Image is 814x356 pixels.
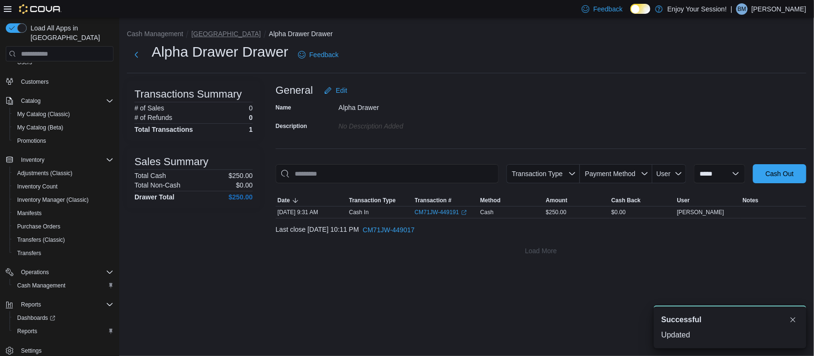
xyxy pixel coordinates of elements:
[13,181,113,192] span: Inventory Count
[249,114,253,121] p: 0
[276,195,347,206] button: Date
[593,4,622,14] span: Feedback
[17,95,44,107] button: Catalog
[17,282,65,289] span: Cash Management
[10,311,117,325] a: Dashboards
[675,195,741,206] button: User
[17,154,48,166] button: Inventory
[276,85,313,96] h3: General
[787,314,799,326] button: Dismiss toast
[546,197,567,204] span: Amount
[13,135,113,147] span: Promotions
[480,208,494,216] span: Cash
[134,156,208,168] h3: Sales Summary
[765,169,793,178] span: Cash Out
[661,329,799,341] div: Updated
[17,314,55,322] span: Dashboards
[741,195,806,206] button: Notes
[10,193,117,207] button: Inventory Manager (Classic)
[415,197,452,204] span: Transaction #
[17,299,113,310] span: Reports
[134,193,175,201] h4: Drawer Total
[630,4,650,14] input: Dark Mode
[13,247,45,259] a: Transfers
[13,326,113,337] span: Reports
[10,180,117,193] button: Inventory Count
[363,225,415,235] span: CM71JW-449017
[21,78,49,86] span: Customers
[359,220,419,239] button: CM71JW-449017
[752,3,806,15] p: [PERSON_NAME]
[10,247,117,260] button: Transfers
[13,109,113,120] span: My Catalog (Classic)
[742,197,758,204] span: Notes
[228,172,253,179] p: $250.00
[753,164,806,183] button: Cash Out
[10,233,117,247] button: Transfers (Classic)
[134,181,181,189] h6: Total Non-Cash
[127,29,806,40] nav: An example of EuiBreadcrumbs
[13,221,113,232] span: Purchase Orders
[347,195,413,206] button: Transaction Type
[478,195,544,206] button: Method
[349,197,396,204] span: Transaction Type
[276,122,307,130] label: Description
[191,30,261,38] button: [GEOGRAPHIC_DATA]
[13,194,113,206] span: Inventory Manager (Classic)
[13,234,113,246] span: Transfers (Classic)
[652,164,686,183] button: User
[661,314,701,326] span: Successful
[512,170,563,178] span: Transaction Type
[10,108,117,121] button: My Catalog (Classic)
[320,81,351,100] button: Edit
[21,97,41,105] span: Catalog
[13,135,50,147] a: Promotions
[546,208,567,216] span: $250.00
[276,220,806,239] div: Last close [DATE] 10:11 PM
[17,110,70,118] span: My Catalog (Classic)
[339,100,466,111] div: Alpha Drawer
[17,183,58,190] span: Inventory Count
[134,172,166,179] h6: Total Cash
[736,3,748,15] div: Bryan Muise
[294,45,342,64] a: Feedback
[127,45,146,64] button: Next
[657,170,671,178] span: User
[17,299,45,310] button: Reports
[17,236,65,244] span: Transfers (Classic)
[2,94,117,108] button: Catalog
[309,50,339,59] span: Feedback
[17,196,89,204] span: Inventory Manager (Classic)
[609,195,675,206] button: Cash Back
[10,207,117,220] button: Manifests
[19,4,62,14] img: Cova
[17,76,113,88] span: Customers
[17,267,113,278] span: Operations
[278,197,290,204] span: Date
[738,3,746,15] span: BM
[13,194,93,206] a: Inventory Manager (Classic)
[413,195,479,206] button: Transaction #
[13,247,113,259] span: Transfers
[17,209,41,217] span: Manifests
[10,279,117,292] button: Cash Management
[276,241,806,260] button: Load More
[336,86,347,95] span: Edit
[10,121,117,134] button: My Catalog (Beta)
[13,280,69,291] a: Cash Management
[134,126,193,133] h4: Total Transactions
[21,347,41,355] span: Settings
[17,95,113,107] span: Catalog
[17,249,41,257] span: Transfers
[269,30,333,38] button: Alpha Drawer Drawer
[13,312,113,324] span: Dashboards
[134,104,164,112] h6: # of Sales
[461,210,467,216] svg: External link
[21,268,49,276] span: Operations
[134,89,242,100] h3: Transactions Summary
[2,298,117,311] button: Reports
[17,76,52,88] a: Customers
[2,266,117,279] button: Operations
[21,301,41,308] span: Reports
